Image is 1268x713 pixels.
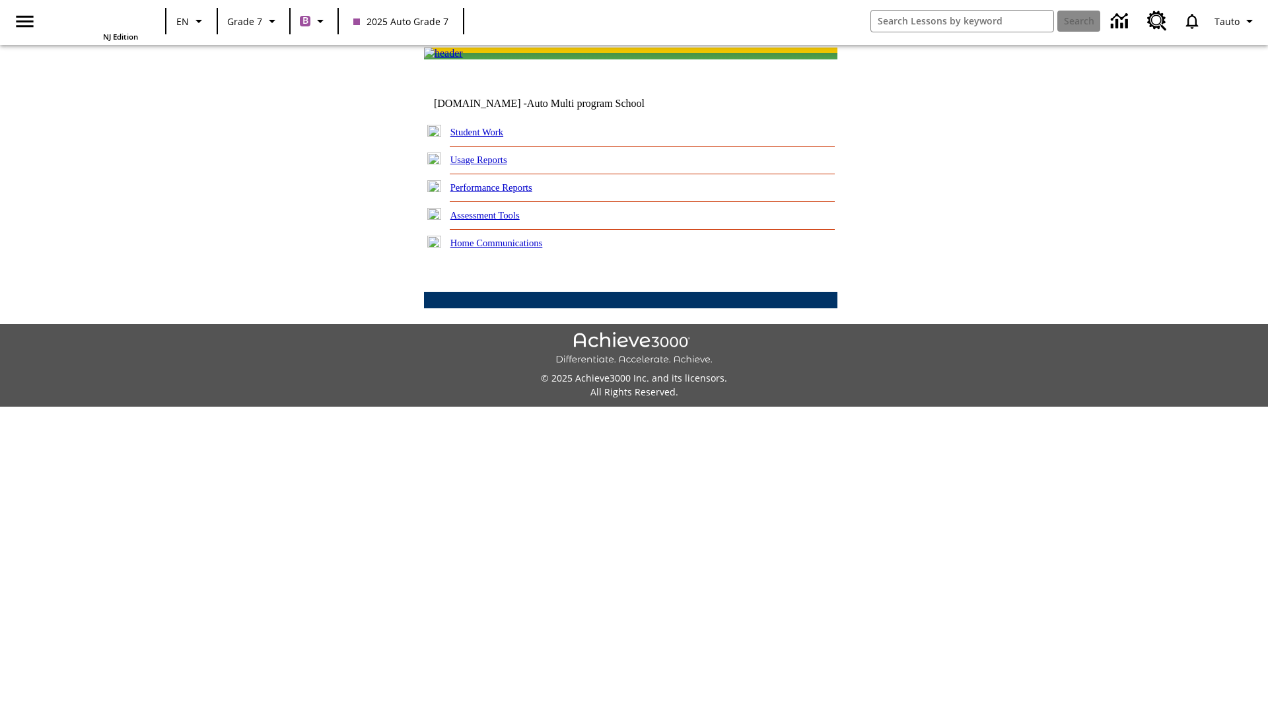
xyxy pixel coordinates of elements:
span: NJ Edition [103,32,138,42]
img: plus.gif [427,208,441,220]
input: search field [871,11,1053,32]
a: Resource Center, Will open in new tab [1139,3,1175,39]
img: plus.gif [427,180,441,192]
button: Profile/Settings [1209,9,1263,33]
button: Open side menu [5,2,44,41]
button: Grade: Grade 7, Select a grade [222,9,285,33]
img: plus.gif [427,153,441,164]
span: EN [176,15,189,28]
img: plus.gif [427,125,441,137]
a: Home Communications [450,238,543,248]
span: B [302,13,308,29]
a: Data Center [1103,3,1139,40]
a: Performance Reports [450,182,532,193]
a: Assessment Tools [450,210,520,221]
td: [DOMAIN_NAME] - [434,98,677,110]
span: Tauto [1215,15,1240,28]
nobr: Auto Multi program School [527,98,645,109]
a: Notifications [1175,4,1209,38]
img: header [424,48,463,59]
button: Language: EN, Select a language [170,9,213,33]
button: Boost Class color is purple. Change class color [295,9,334,33]
span: Grade 7 [227,15,262,28]
span: 2025 Auto Grade 7 [353,15,448,28]
a: Usage Reports [450,154,507,165]
img: Achieve3000 Differentiate Accelerate Achieve [555,332,713,366]
a: Student Work [450,127,503,137]
img: plus.gif [427,236,441,248]
div: Home [52,4,138,42]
